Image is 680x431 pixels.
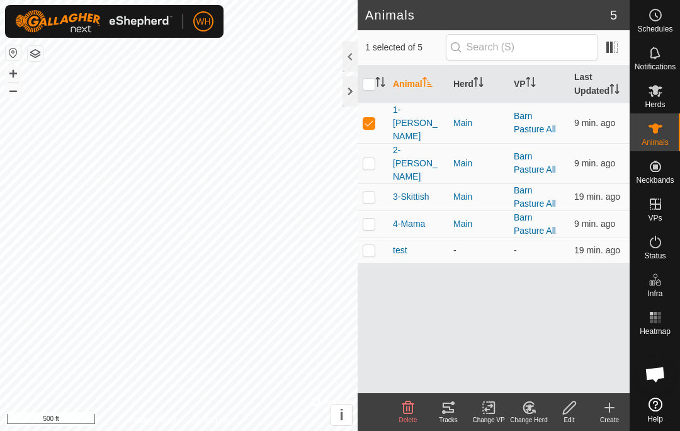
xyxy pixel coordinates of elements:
[609,86,620,96] p-sorticon: Activate to sort
[645,101,665,108] span: Herds
[648,214,662,222] span: VPs
[453,190,504,204] div: Main
[574,158,615,168] span: Sep 15, 2025 at 10:21 AM
[509,66,569,103] th: VP
[514,212,556,236] a: Barn Pasture All
[448,66,509,103] th: Herd
[393,103,443,143] span: 1-[PERSON_NAME]
[642,139,669,146] span: Animals
[514,245,517,255] app-display-virtual-paddock-transition: -
[453,217,504,231] div: Main
[574,192,620,202] span: Sep 15, 2025 at 10:11 AM
[393,144,443,183] span: 2-[PERSON_NAME]
[375,79,385,89] p-sorticon: Activate to sort
[637,355,674,393] div: Open chat
[339,406,344,423] span: i
[635,63,676,71] span: Notifications
[15,10,173,33] img: Gallagher Logo
[422,79,433,89] p-sorticon: Activate to sort
[129,415,176,426] a: Privacy Policy
[196,15,210,28] span: WH
[388,66,448,103] th: Animal
[393,217,425,231] span: 4-Mama
[453,244,504,257] div: -
[6,66,21,81] button: +
[640,328,671,335] span: Heatmap
[514,185,556,209] a: Barn Pasture All
[453,157,504,170] div: Main
[473,79,484,89] p-sorticon: Activate to sort
[574,219,615,229] span: Sep 15, 2025 at 10:21 AM
[574,118,615,128] span: Sep 15, 2025 at 10:21 AM
[191,415,229,426] a: Contact Us
[514,151,556,175] a: Barn Pasture All
[647,290,662,297] span: Infra
[574,245,620,255] span: Sep 15, 2025 at 10:11 AM
[509,415,549,425] div: Change Herd
[647,415,663,423] span: Help
[446,34,598,60] input: Search (S)
[636,176,674,184] span: Neckbands
[644,252,666,260] span: Status
[393,190,429,204] span: 3-Skittish
[393,244,407,257] span: test
[526,79,536,89] p-sorticon: Activate to sort
[589,415,630,425] div: Create
[6,45,21,60] button: Reset Map
[514,111,556,134] a: Barn Pasture All
[428,415,468,425] div: Tracks
[610,6,617,25] span: 5
[468,415,509,425] div: Change VP
[399,417,417,423] span: Delete
[569,66,630,103] th: Last Updated
[365,41,446,54] span: 1 selected of 5
[28,46,43,61] button: Map Layers
[630,393,680,428] a: Help
[549,415,589,425] div: Edit
[6,83,21,98] button: –
[331,405,352,425] button: i
[637,25,672,33] span: Schedules
[453,117,504,130] div: Main
[365,8,610,23] h2: Animals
